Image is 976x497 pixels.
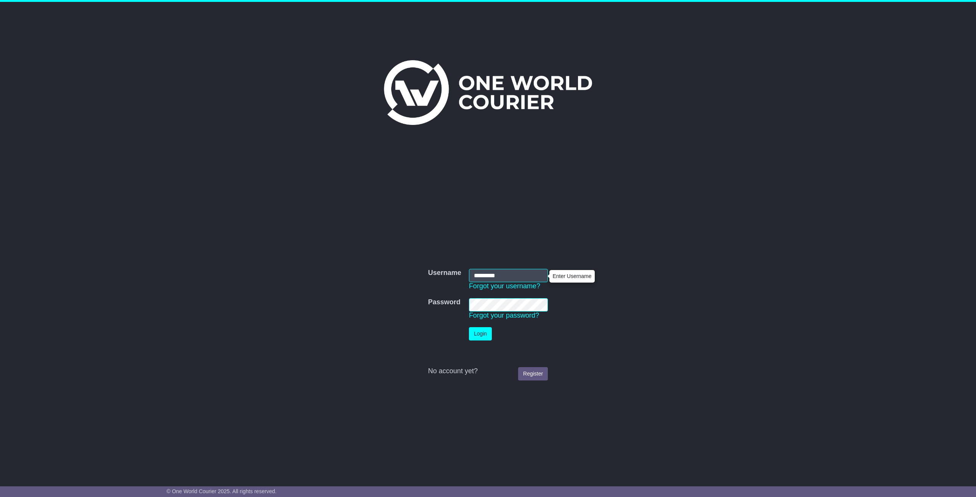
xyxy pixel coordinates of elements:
[428,367,548,376] div: No account yet?
[428,269,461,277] label: Username
[518,367,548,380] a: Register
[384,60,592,125] img: One World
[469,327,492,340] button: Login
[469,282,540,290] a: Forgot your username?
[469,312,539,319] a: Forgot your password?
[167,488,277,494] span: © One World Courier 2025. All rights reserved.
[550,270,594,282] div: Enter Username
[428,298,461,307] label: Password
